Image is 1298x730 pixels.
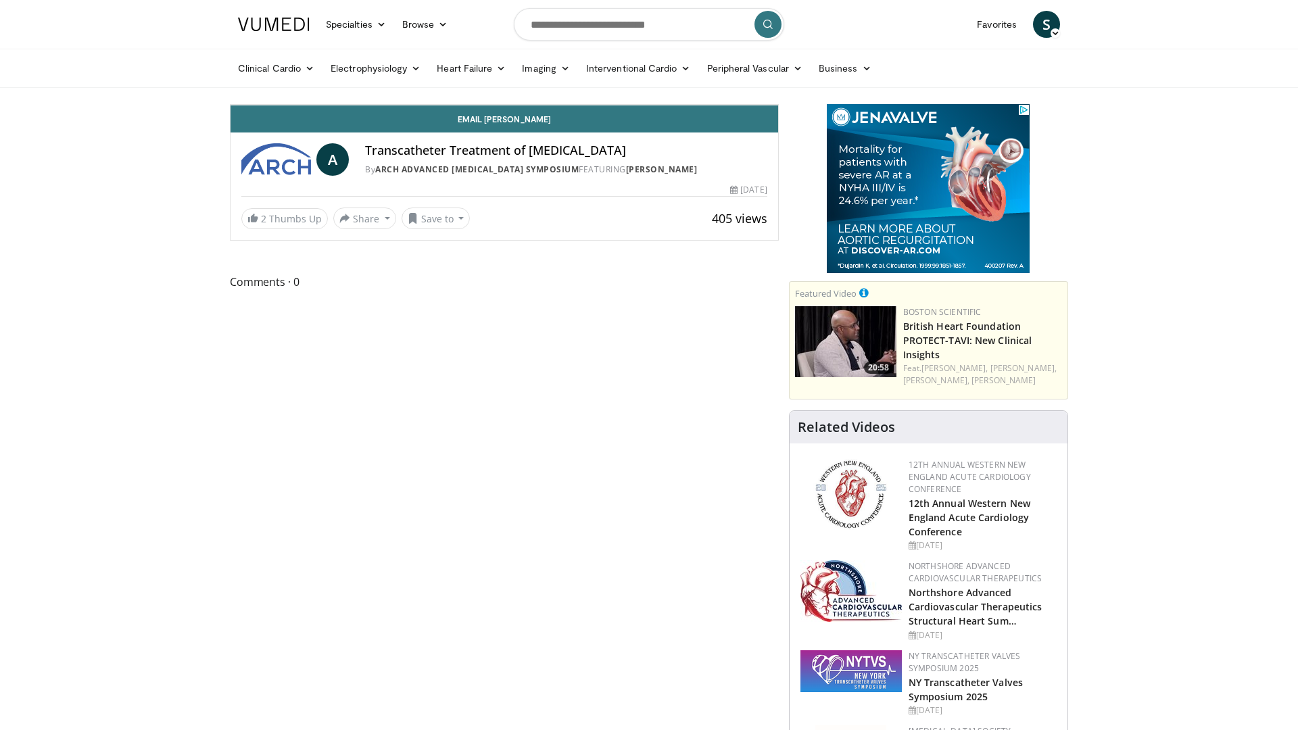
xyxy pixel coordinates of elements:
[795,306,896,377] a: 20:58
[903,320,1032,361] a: British Heart Foundation PROTECT-TAVI: New Clinical Insights
[230,273,779,291] span: Comments 0
[699,55,811,82] a: Peripheral Vascular
[514,55,578,82] a: Imaging
[333,208,396,229] button: Share
[261,212,266,225] span: 2
[429,55,514,82] a: Heart Failure
[903,362,1062,387] div: Feat.
[795,306,896,377] img: 20bd0fbb-f16b-4abd-8bd0-1438f308da47.150x105_q85_crop-smart_upscale.jpg
[375,164,579,175] a: ARCH Advanced [MEDICAL_DATA] Symposium
[795,287,857,299] small: Featured Video
[909,586,1042,627] a: Northshore Advanced Cardiovascular Therapeutics Structural Heart Sum…
[730,184,767,196] div: [DATE]
[909,629,1057,641] div: [DATE]
[514,8,784,41] input: Search topics, interventions
[909,539,1057,552] div: [DATE]
[798,419,895,435] h4: Related Videos
[813,459,888,530] img: 0954f259-7907-4053-a817-32a96463ecc8.png.150x105_q85_autocrop_double_scale_upscale_version-0.2.png
[921,362,988,374] a: [PERSON_NAME],
[712,210,767,226] span: 405 views
[903,306,982,318] a: Boston Scientific
[1033,11,1060,38] a: S
[231,105,778,132] a: Email [PERSON_NAME]
[864,362,893,374] span: 20:58
[909,497,1030,538] a: 12th Annual Western New England Acute Cardiology Conference
[402,208,471,229] button: Save to
[903,374,969,386] a: [PERSON_NAME],
[971,374,1036,386] a: [PERSON_NAME]
[394,11,456,38] a: Browse
[316,143,349,176] a: A
[909,650,1021,674] a: NY Transcatheter Valves Symposium 2025
[811,55,880,82] a: Business
[322,55,429,82] a: Electrophysiology
[318,11,394,38] a: Specialties
[827,104,1030,273] iframe: Advertisement
[909,560,1042,584] a: NorthShore Advanced Cardiovascular Therapeutics
[365,164,767,176] div: By FEATURING
[800,650,902,692] img: 381df6ae-7034-46cc-953d-58fc09a18a66.png.150x105_q85_autocrop_double_scale_upscale_version-0.2.png
[241,208,328,229] a: 2 Thumbs Up
[990,362,1057,374] a: [PERSON_NAME],
[238,18,310,31] img: VuMedi Logo
[230,55,322,82] a: Clinical Cardio
[909,704,1057,716] div: [DATE]
[909,459,1031,495] a: 12th Annual Western New England Acute Cardiology Conference
[969,11,1025,38] a: Favorites
[365,143,767,158] h4: Transcatheter Treatment of [MEDICAL_DATA]
[578,55,699,82] a: Interventional Cardio
[626,164,698,175] a: [PERSON_NAME]
[909,676,1023,703] a: NY Transcatheter Valves Symposium 2025
[241,143,311,176] img: ARCH Advanced Revascularization Symposium
[800,560,902,622] img: 45d48ad7-5dc9-4e2c-badc-8ed7b7f471c1.jpg.150x105_q85_autocrop_double_scale_upscale_version-0.2.jpg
